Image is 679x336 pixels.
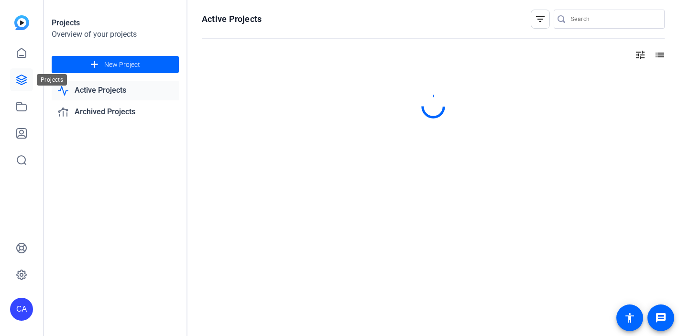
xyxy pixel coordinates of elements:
[653,49,665,61] mat-icon: list
[10,298,33,321] div: CA
[52,56,179,73] button: New Project
[37,74,67,86] div: Projects
[624,312,635,324] mat-icon: accessibility
[202,13,262,25] h1: Active Projects
[655,312,667,324] mat-icon: message
[571,13,657,25] input: Search
[535,13,546,25] mat-icon: filter_list
[104,60,140,70] span: New Project
[635,49,646,61] mat-icon: tune
[52,17,179,29] div: Projects
[88,59,100,71] mat-icon: add
[52,102,179,122] a: Archived Projects
[14,15,29,30] img: blue-gradient.svg
[52,81,179,100] a: Active Projects
[52,29,179,40] div: Overview of your projects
